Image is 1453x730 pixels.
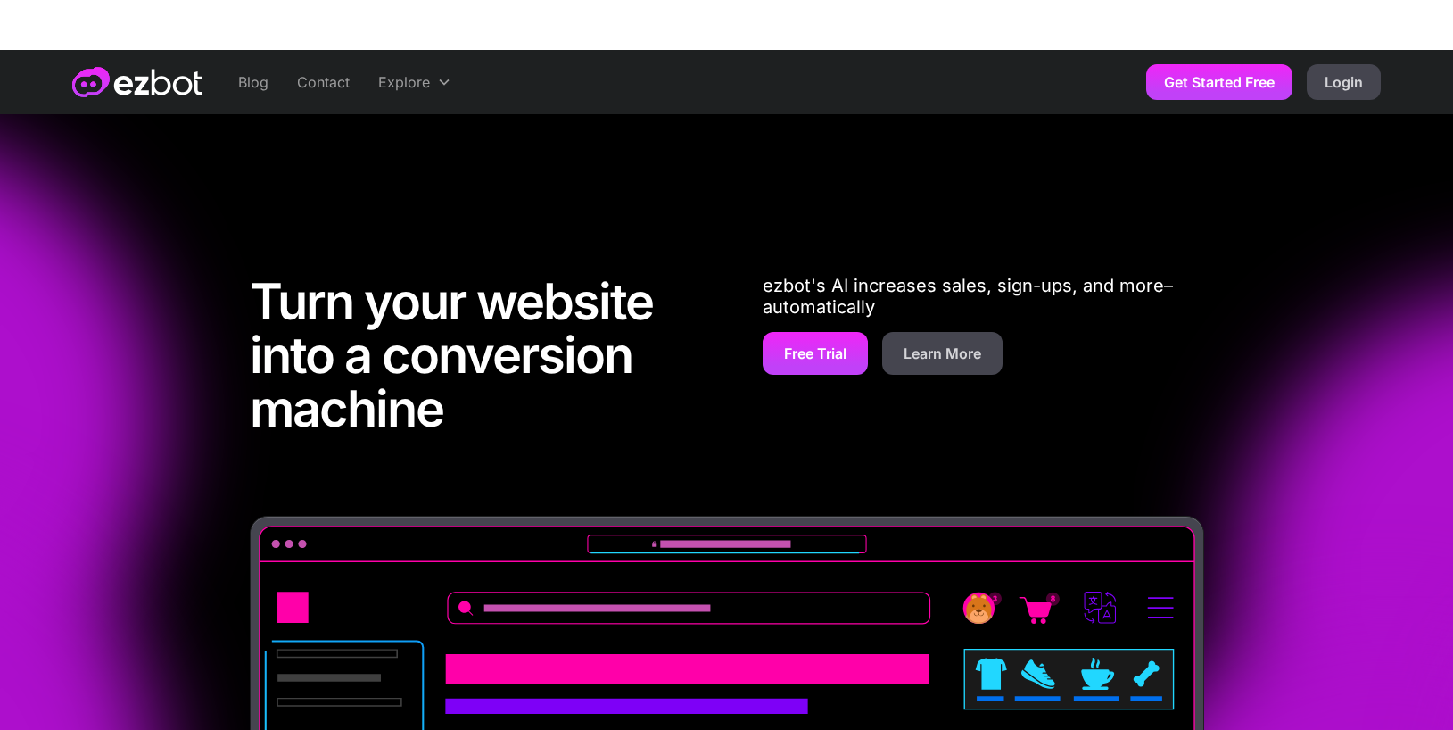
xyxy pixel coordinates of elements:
div: Explore [364,50,466,114]
a: Login [1307,64,1381,100]
a: Get Started Free [1146,64,1292,100]
a: Free Trial [763,332,868,375]
a: Blog [224,50,283,114]
a: Learn More [882,332,1003,375]
p: ezbot's AI increases sales, sign-ups, and more–automatically [763,275,1204,318]
h1: Turn your website into a conversion machine [250,275,691,444]
a: Contact [283,50,364,114]
div: Explore [378,71,430,93]
a: home [72,67,202,97]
